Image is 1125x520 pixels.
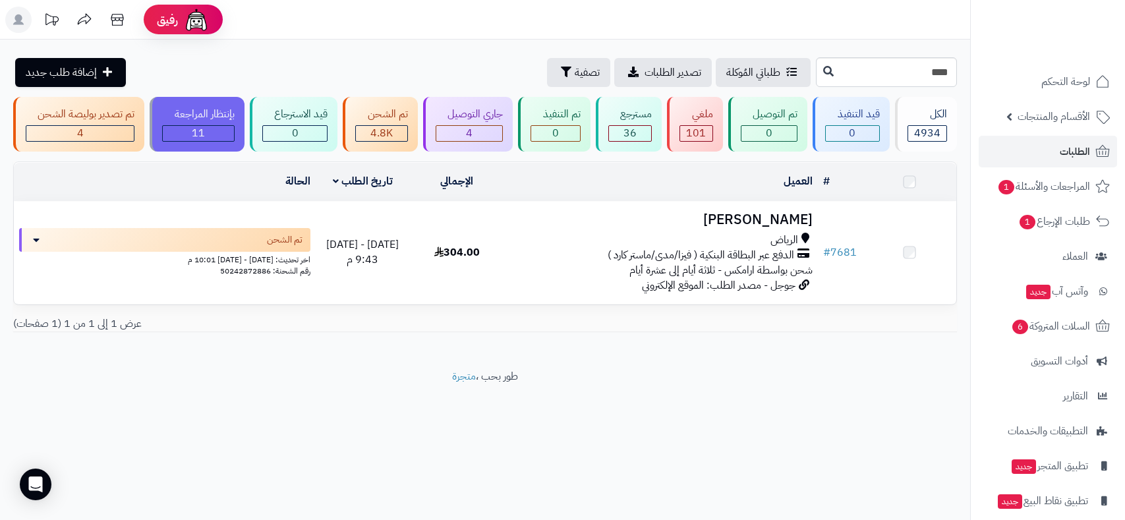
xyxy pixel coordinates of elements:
span: الرياض [770,233,798,248]
a: طلباتي المُوكلة [716,58,811,87]
a: تم التنفيذ 0 [515,97,592,152]
div: 101 [680,126,712,141]
a: العملاء [979,241,1117,272]
a: جاري التوصيل 4 [420,97,515,152]
span: رقم الشحنة: 50242872886 [220,265,310,277]
span: تصدير الطلبات [645,65,701,80]
h3: [PERSON_NAME] [509,212,813,227]
div: تم الشحن [355,107,407,122]
a: قيد الاسترجاع 0 [247,97,340,152]
div: قيد الاسترجاع [262,107,328,122]
span: تطبيق نقاط البيع [996,492,1088,510]
span: تطبيق المتجر [1010,457,1088,475]
span: 1 [1020,215,1035,229]
span: 36 [623,125,637,141]
a: السلات المتروكة6 [979,310,1117,342]
span: أدوات التسويق [1031,352,1088,370]
span: 1 [998,180,1014,194]
a: الحالة [285,173,310,189]
a: متجرة [452,368,476,384]
span: السلات المتروكة [1011,317,1090,335]
span: 0 [552,125,559,141]
a: المراجعات والأسئلة1 [979,171,1117,202]
span: طلبات الإرجاع [1018,212,1090,231]
div: 0 [826,126,879,141]
span: رفيق [157,12,178,28]
span: [DATE] - [DATE] 9:43 م [326,237,399,268]
span: الطلبات [1060,142,1090,161]
a: إضافة طلب جديد [15,58,126,87]
a: بإنتظار المراجعة 11 [147,97,246,152]
span: العملاء [1062,247,1088,266]
div: 4777 [356,126,407,141]
span: 4 [77,125,84,141]
a: لوحة التحكم [979,66,1117,98]
span: طلباتي المُوكلة [726,65,780,80]
a: أدوات التسويق [979,345,1117,377]
a: تطبيق نقاط البيعجديد [979,485,1117,517]
img: logo-2.png [1035,32,1112,60]
span: جوجل - مصدر الطلب: الموقع الإلكتروني [642,277,795,293]
span: 11 [192,125,205,141]
a: تم التوصيل 0 [726,97,810,152]
span: الأقسام والمنتجات [1018,107,1090,126]
a: قيد التنفيذ 0 [810,97,892,152]
div: Open Intercom Messenger [20,469,51,500]
span: وآتس آب [1025,282,1088,301]
span: 0 [292,125,299,141]
div: مسترجع [608,107,652,122]
span: جديد [1026,285,1051,299]
a: تم الشحن 4.8K [340,97,420,152]
a: #7681 [823,245,857,260]
div: 4 [436,126,502,141]
div: 0 [263,126,327,141]
span: جديد [998,494,1022,509]
div: بإنتظار المراجعة [162,107,234,122]
a: تاريخ الطلب [333,173,393,189]
span: تم الشحن [267,233,303,246]
div: تم التوصيل [741,107,797,122]
span: 4.8K [370,125,393,141]
a: ملغي 101 [664,97,725,152]
div: 4 [26,126,134,141]
span: تصفية [575,65,600,80]
div: جاري التوصيل [436,107,503,122]
span: 0 [849,125,855,141]
span: الدفع عبر البطاقة البنكية ( فيزا/مدى/ماستر كارد ) [608,248,794,263]
div: 0 [531,126,579,141]
span: 304.00 [434,245,480,260]
span: التقارير [1063,387,1088,405]
a: وآتس آبجديد [979,275,1117,307]
div: تم التنفيذ [531,107,580,122]
a: تطبيق المتجرجديد [979,450,1117,482]
a: الطلبات [979,136,1117,167]
span: 4 [466,125,473,141]
span: جديد [1012,459,1036,474]
a: طلبات الإرجاع1 [979,206,1117,237]
div: 0 [741,126,797,141]
span: 0 [766,125,772,141]
button: تصفية [547,58,610,87]
span: 6 [1012,320,1028,334]
a: # [823,173,830,189]
img: ai-face.png [183,7,210,33]
span: المراجعات والأسئلة [997,177,1090,196]
div: ملغي [679,107,712,122]
a: الكل4934 [892,97,960,152]
span: شحن بواسطة ارامكس - ثلاثة أيام إلى عشرة أيام [629,262,813,278]
div: 36 [609,126,651,141]
span: 4934 [914,125,940,141]
span: التطبيقات والخدمات [1008,422,1088,440]
span: 101 [686,125,706,141]
div: عرض 1 إلى 1 من 1 (1 صفحات) [3,316,485,332]
a: تحديثات المنصة [35,7,68,36]
div: الكل [908,107,947,122]
span: إضافة طلب جديد [26,65,97,80]
div: قيد التنفيذ [825,107,879,122]
a: تصدير الطلبات [614,58,712,87]
a: مسترجع 36 [593,97,664,152]
span: # [823,245,830,260]
div: اخر تحديث: [DATE] - [DATE] 10:01 م [19,252,310,266]
div: تم تصدير بوليصة الشحن [26,107,134,122]
a: الإجمالي [440,173,473,189]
